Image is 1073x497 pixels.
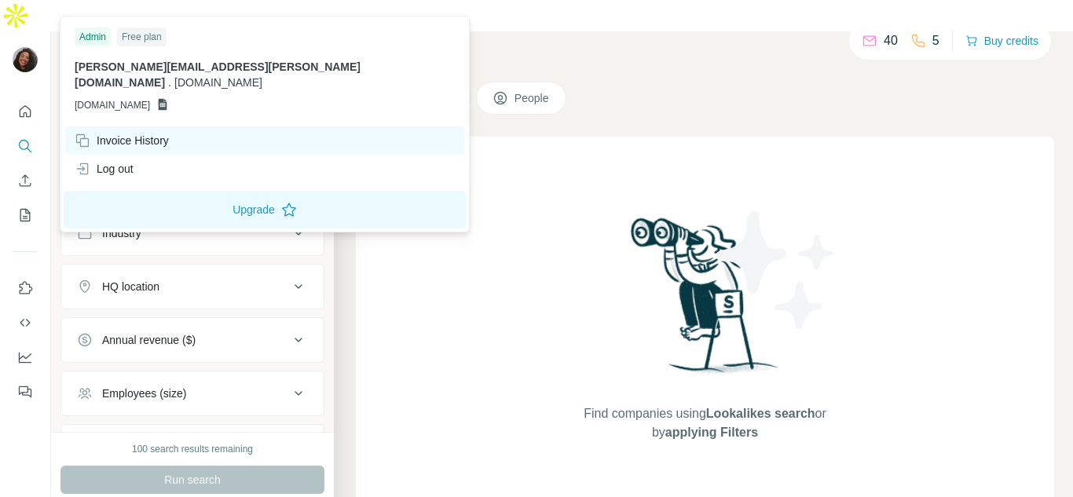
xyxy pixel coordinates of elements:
[132,442,253,456] div: 100 search results remaining
[13,274,38,302] button: Use Surfe on LinkedIn
[75,27,111,46] div: Admin
[13,343,38,371] button: Dashboard
[13,97,38,126] button: Quick start
[13,132,38,160] button: Search
[624,214,787,389] img: Surfe Illustration - Woman searching with binoculars
[75,60,361,89] span: [PERSON_NAME][EMAIL_ADDRESS][PERSON_NAME][DOMAIN_NAME]
[356,50,1054,72] h4: Search
[579,404,830,442] span: Find companies using or by
[965,30,1038,52] button: Buy credits
[61,321,324,359] button: Annual revenue ($)
[102,279,159,294] div: HQ location
[102,386,186,401] div: Employees (size)
[13,166,38,195] button: Enrich CSV
[61,428,324,466] button: Technologies
[706,407,815,420] span: Lookalikes search
[13,201,38,229] button: My lists
[168,76,171,89] span: .
[102,332,196,348] div: Annual revenue ($)
[665,426,758,439] span: applying Filters
[61,214,324,252] button: Industry
[75,161,134,177] div: Log out
[13,309,38,337] button: Use Surfe API
[61,375,324,412] button: Employees (size)
[515,90,551,106] span: People
[61,268,324,305] button: HQ location
[117,27,167,46] div: Free plan
[884,31,898,50] p: 40
[13,378,38,406] button: Feedback
[64,191,466,228] button: Upgrade
[75,98,150,112] span: [DOMAIN_NAME]
[13,47,38,72] img: Avatar
[932,31,939,50] p: 5
[174,76,262,89] span: [DOMAIN_NAME]
[75,133,169,148] div: Invoice History
[102,225,141,241] div: Industry
[705,199,847,341] img: Surfe Illustration - Stars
